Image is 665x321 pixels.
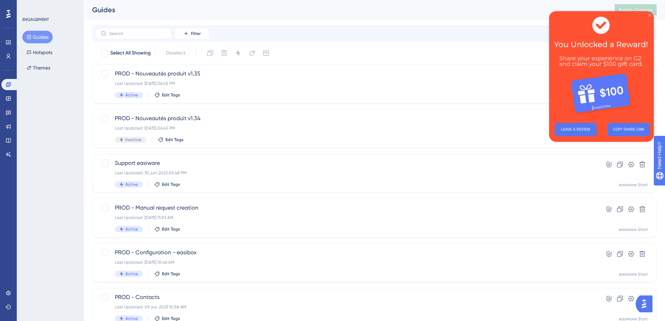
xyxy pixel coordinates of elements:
div: Last Updated: [DATE] 06:45 PM [115,81,578,86]
div: Last Updated: [DATE] 11:03 AM [115,215,578,220]
div: Last Updated: 30 juin 2023 05:48 PM [115,170,578,176]
span: Active [125,182,138,187]
span: PROD - Contacts [115,293,578,301]
button: Themes [22,61,54,74]
button: Edit Tags [154,182,180,187]
div: easiware Start [619,227,648,232]
span: Edit Tags [162,226,180,232]
input: Search [109,31,166,36]
iframe: UserGuiding AI Assistant Launcher [636,293,657,314]
span: Inactive [125,137,141,143]
span: Edit Tags [162,182,180,187]
button: Deselect [160,47,192,59]
button: LEAVE A REVIEW [6,112,47,125]
span: Need Help? [16,2,44,10]
span: Active [125,271,138,277]
button: Edit Tags [154,92,180,98]
div: Close Preview [99,3,102,6]
span: Active [125,226,138,232]
span: Deselect [166,49,185,57]
span: Select All Showing [110,49,151,57]
div: Last Updated: [DATE] 06:45 PM [115,125,578,131]
div: easiware Start [619,182,648,188]
span: PROD - Nouveautés produit v1.35 [115,70,578,78]
span: Edit Tags [162,271,180,277]
span: Edit Tags [162,92,180,98]
button: Hotspots [22,46,57,59]
button: COPY SHARE LINK [59,112,101,125]
button: Publish Changes [615,4,657,15]
span: Active [125,92,138,98]
button: Guides [22,31,53,43]
span: PROD - Configuration - easibox [115,248,578,257]
div: ENGAGEMENT [22,17,49,22]
span: PROD - Nouveautés produit v1.34 [115,114,578,123]
button: Edit Tags [154,271,180,277]
span: Edit Tags [165,137,184,143]
span: PROD - Manual request creation [115,204,578,212]
button: Edit Tags [154,226,180,232]
span: Publish Changes [619,7,652,13]
div: Last Updated: [DATE] 10:46 AM [115,260,578,265]
div: Guides [92,5,597,15]
span: Filter [191,31,201,36]
div: Last Updated: 05 avr. 2023 10:58 AM [115,304,578,310]
div: easiware Start [619,271,648,277]
span: Support easiware [115,159,578,167]
button: Filter [175,28,209,39]
button: Edit Tags [158,137,184,143]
